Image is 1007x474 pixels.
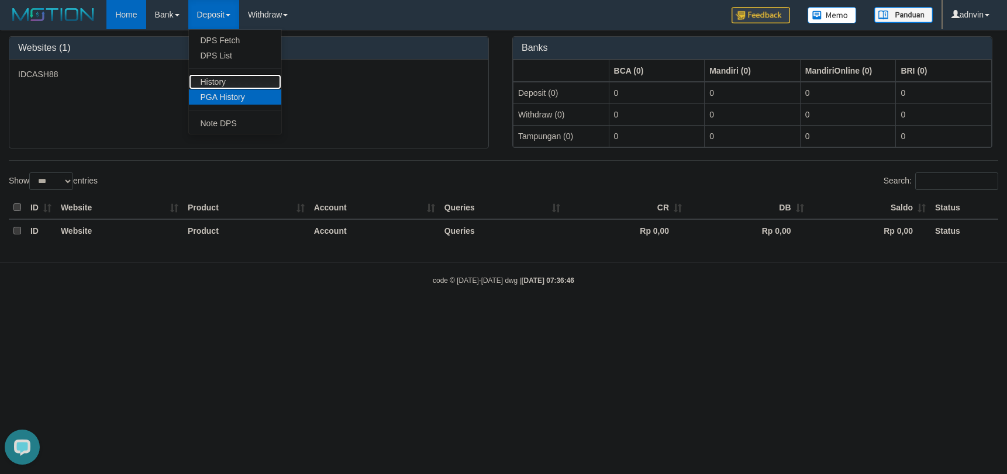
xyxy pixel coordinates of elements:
img: MOTION_logo.png [9,6,98,23]
th: ID [26,219,56,242]
td: 0 [896,103,992,125]
th: CR [565,196,687,219]
input: Search: [915,172,998,190]
th: Queries [440,196,565,219]
th: Status [930,219,998,242]
th: Website [56,196,183,219]
th: Rp 0,00 [565,219,687,242]
button: Open LiveChat chat widget [5,5,40,40]
img: Feedback.jpg [732,7,790,23]
td: 0 [609,125,705,147]
td: 0 [705,103,801,125]
th: Website [56,219,183,242]
a: Note DPS [189,116,281,131]
a: DPS Fetch [189,33,281,48]
td: Deposit (0) [513,82,609,104]
label: Show entries [9,172,98,190]
th: Status [930,196,998,219]
td: 0 [800,125,896,147]
p: IDCASH88 [18,68,480,80]
img: Button%20Memo.svg [808,7,857,23]
th: Group: activate to sort column ascending [800,60,896,82]
td: 0 [609,103,705,125]
select: Showentries [29,172,73,190]
td: 0 [800,82,896,104]
td: 0 [896,125,992,147]
strong: [DATE] 07:36:46 [522,276,574,285]
small: code © [DATE]-[DATE] dwg | [433,276,574,285]
th: Product [183,196,309,219]
img: panduan.png [874,7,933,23]
td: Tampungan (0) [513,125,609,147]
td: 0 [896,82,992,104]
h3: Websites (1) [18,43,480,53]
th: Group: activate to sort column ascending [609,60,705,82]
a: History [189,74,281,89]
a: DPS List [189,48,281,63]
th: Rp 0,00 [687,219,808,242]
td: 0 [609,82,705,104]
th: Product [183,219,309,242]
th: Saldo [809,196,930,219]
th: Queries [440,219,565,242]
td: 0 [800,103,896,125]
td: 0 [705,82,801,104]
td: 0 [705,125,801,147]
th: DB [687,196,808,219]
a: PGA History [189,89,281,105]
th: ID [26,196,56,219]
th: Group: activate to sort column ascending [705,60,801,82]
th: Group: activate to sort column ascending [896,60,992,82]
td: Withdraw (0) [513,103,609,125]
th: Rp 0,00 [809,219,930,242]
h3: Banks [522,43,983,53]
th: Account [309,219,440,242]
th: Group: activate to sort column ascending [513,60,609,82]
th: Account [309,196,440,219]
label: Search: [884,172,998,190]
